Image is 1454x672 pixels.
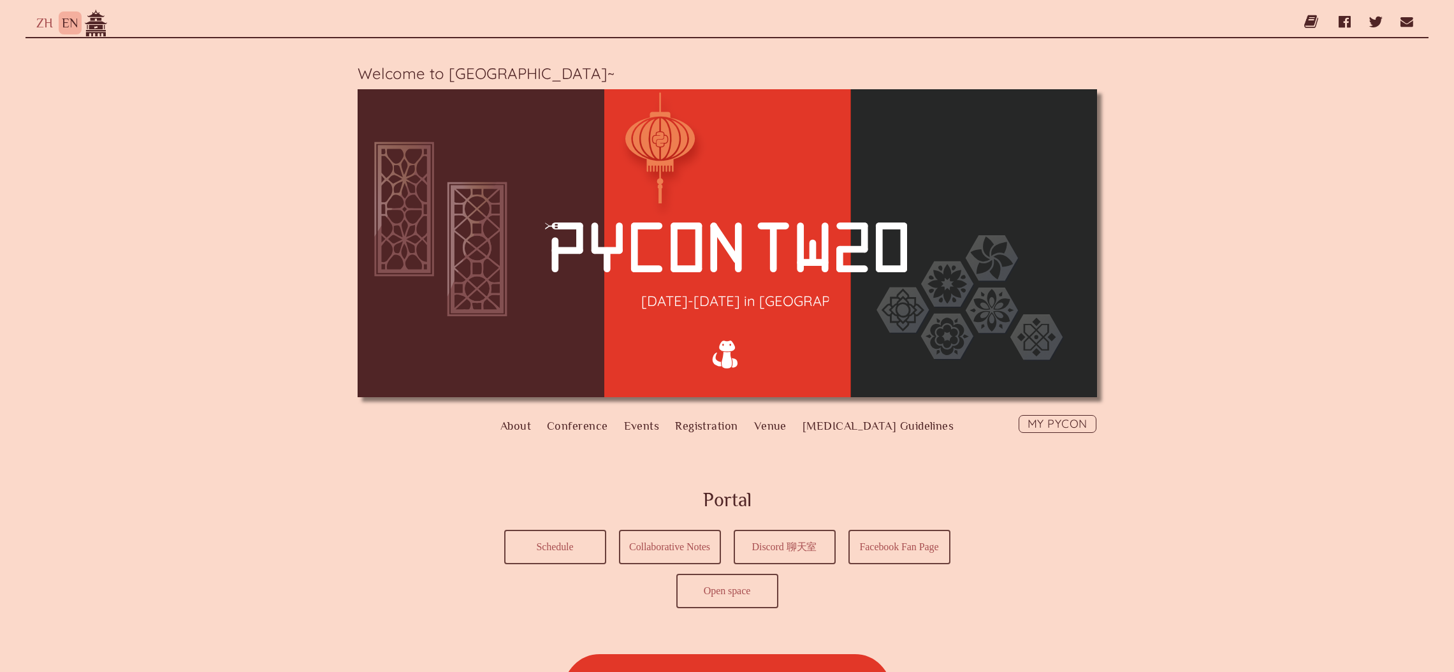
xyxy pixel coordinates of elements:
[59,11,82,34] button: EN
[703,331,750,377] img: snake-icon.svg
[498,486,957,515] h2: Portal
[675,415,738,437] label: Registration
[500,415,531,437] a: About
[33,11,56,34] button: ZH
[1369,6,1383,37] a: Twitter
[620,531,720,563] a: Collaborative Notes
[735,531,834,563] a: Discord 聊天室
[678,575,777,607] a: Open space
[547,415,608,437] label: Conference
[850,531,949,563] a: Facebook Fan Page
[358,64,1097,83] div: Welcome to [GEOGRAPHIC_DATA]~
[1400,6,1413,37] a: Email
[36,16,53,30] a: ZH
[1339,6,1351,37] a: Facebook
[803,415,954,437] a: [MEDICAL_DATA] Guidelines
[641,291,903,309] text: [DATE]-[DATE] in [GEOGRAPHIC_DATA]
[505,531,605,563] a: Schedule
[1019,415,1096,433] a: My PyCon
[546,221,908,272] img: 2020-logo.svg
[754,415,787,437] a: Venue
[624,415,660,437] label: Events
[1304,6,1321,37] a: Blog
